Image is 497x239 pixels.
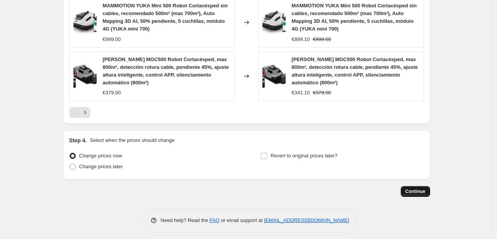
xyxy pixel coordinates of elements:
div: €379.00 [103,89,121,97]
span: [PERSON_NAME] MGC500 Robot Cortacésped, max 800m², detección rotura cable, pendiente 45%, ajuste ... [292,56,418,85]
span: or email support at [220,217,264,223]
a: FAQ [209,217,220,223]
p: Select when the prices should change [90,137,174,144]
button: Continue [401,186,430,197]
span: Change prices later [79,164,123,169]
span: Continue [405,188,426,195]
img: 61v1AQt_P-L._AC_SL1433_80x.jpg [262,65,286,88]
strike: €379.00 [313,89,331,97]
div: €999.00 [103,36,121,43]
img: 61v1AQt_P-L._AC_SL1433_80x.jpg [73,65,97,88]
span: Revert to original prices later? [271,153,337,159]
a: [EMAIL_ADDRESS][DOMAIN_NAME] [264,217,349,223]
img: 61AwlR9yYfL._AC_SL1500_80x.jpg [73,11,97,34]
div: €899.10 [292,36,310,43]
strike: €999.00 [313,36,331,43]
h2: Step 4. [69,137,87,144]
img: 61AwlR9yYfL._AC_SL1500_80x.jpg [262,11,286,34]
div: €341.10 [292,89,310,97]
span: Change prices now [79,153,122,159]
nav: Pagination [69,107,90,118]
button: Next [80,107,90,118]
span: Need help? Read the [161,217,210,223]
span: MAMMOTION YUKA Mini 500 Robot Cortacésped sin cables, recomendado 500m² (max 700m²), Auto Mapping... [103,3,228,32]
span: MAMMOTION YUKA Mini 500 Robot Cortacésped sin cables, recomendado 500m² (max 700m²), Auto Mapping... [292,3,417,32]
span: [PERSON_NAME] MGC500 Robot Cortacésped, max 800m², detección rotura cable, pendiente 45%, ajuste ... [103,56,229,85]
